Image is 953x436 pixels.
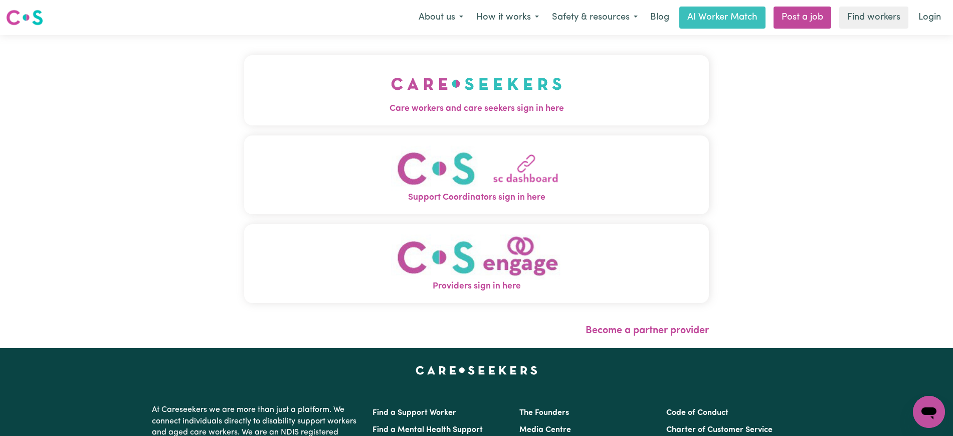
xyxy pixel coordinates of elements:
a: Login [912,7,947,29]
button: Providers sign in here [244,224,709,303]
a: Careseekers home page [416,366,537,374]
span: Care workers and care seekers sign in here [244,102,709,115]
button: Safety & resources [545,7,644,28]
button: Care workers and care seekers sign in here [244,55,709,125]
a: Post a job [774,7,831,29]
img: Careseekers logo [6,9,43,27]
a: Find workers [839,7,908,29]
iframe: Button to launch messaging window [913,396,945,428]
button: How it works [470,7,545,28]
span: Support Coordinators sign in here [244,191,709,204]
button: Support Coordinators sign in here [244,135,709,214]
a: Charter of Customer Service [666,426,773,434]
a: The Founders [519,409,569,417]
button: About us [412,7,470,28]
a: Find a Support Worker [372,409,456,417]
a: Code of Conduct [666,409,728,417]
span: Providers sign in here [244,280,709,293]
a: Blog [644,7,675,29]
a: AI Worker Match [679,7,766,29]
a: Media Centre [519,426,571,434]
a: Become a partner provider [586,326,709,336]
a: Careseekers logo [6,6,43,29]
